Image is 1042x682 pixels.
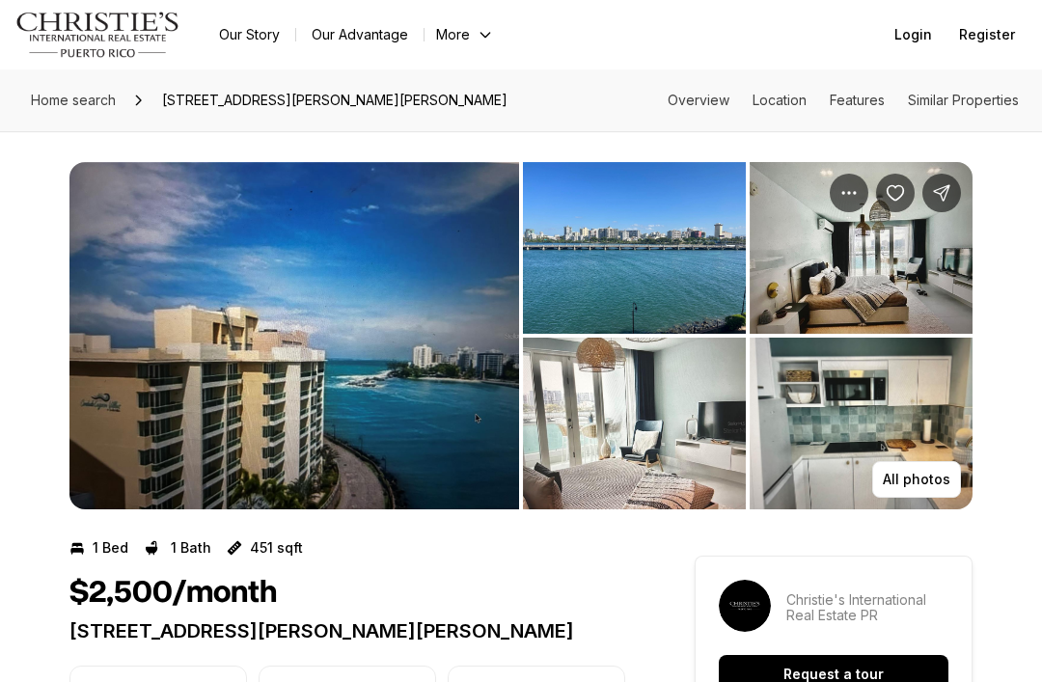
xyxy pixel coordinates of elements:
span: Login [894,27,932,42]
span: Register [959,27,1015,42]
img: logo [15,12,180,58]
button: More [425,21,506,48]
li: 2 of 3 [523,162,973,509]
span: Home search [31,92,116,108]
button: All photos [872,461,961,498]
button: View image gallery [523,338,746,509]
p: Request a tour [783,667,884,682]
p: Christie's International Real Estate PR [786,592,948,623]
p: [STREET_ADDRESS][PERSON_NAME][PERSON_NAME] [69,619,625,642]
a: Home search [23,85,123,116]
p: All photos [883,472,950,487]
a: Skip to: Location [753,92,807,108]
button: Login [883,15,944,54]
p: 1 Bath [171,540,211,556]
button: Share Property: 1 San Gerónimo CONDADO LAGOON VILLAS #414 [922,174,961,212]
button: View image gallery [750,162,973,334]
a: Our Advantage [296,21,424,48]
div: Listing Photos [69,162,973,509]
p: 451 sqft [250,540,303,556]
h1: $2,500/month [69,575,277,612]
p: 1 Bed [93,540,128,556]
button: Property options [830,174,868,212]
button: Save Property: 1 San Gerónimo CONDADO LAGOON VILLAS #414 [876,174,915,212]
a: Skip to: Similar Properties [908,92,1019,108]
button: View image gallery [523,162,746,334]
button: Register [947,15,1027,54]
a: Skip to: Features [830,92,885,108]
span: [STREET_ADDRESS][PERSON_NAME][PERSON_NAME] [154,85,515,116]
nav: Page section menu [668,93,1019,108]
button: View image gallery [69,162,519,509]
button: View image gallery [750,338,973,509]
a: Skip to: Overview [668,92,729,108]
a: Our Story [204,21,295,48]
li: 1 of 3 [69,162,519,509]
